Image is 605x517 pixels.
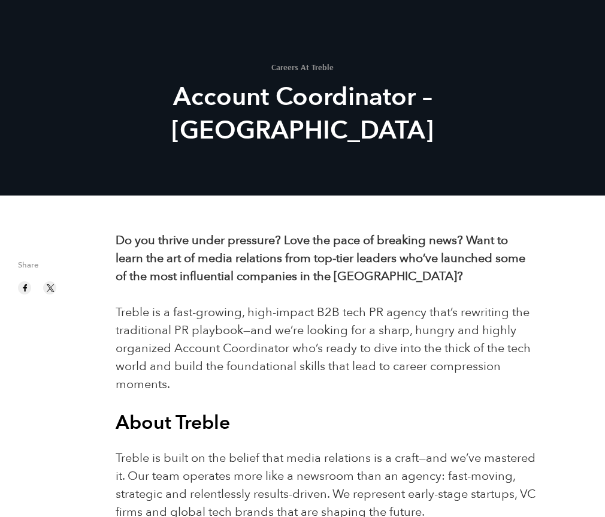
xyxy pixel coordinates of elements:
h1: Careers At Treble [81,63,524,71]
span: Treble is a fast-growing, high-impact B2B tech PR agency that’s rewriting the traditional PR play... [116,304,531,392]
b: Do you thrive under pressure? Love the pace of breaking news? Want to learn the art of media rela... [116,232,525,284]
b: About Treble [116,410,230,436]
span: Share [18,261,98,275]
h2: Account Coordinator – [GEOGRAPHIC_DATA] [81,80,524,148]
img: facebook sharing button [20,282,31,293]
img: twitter sharing button [45,282,56,293]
